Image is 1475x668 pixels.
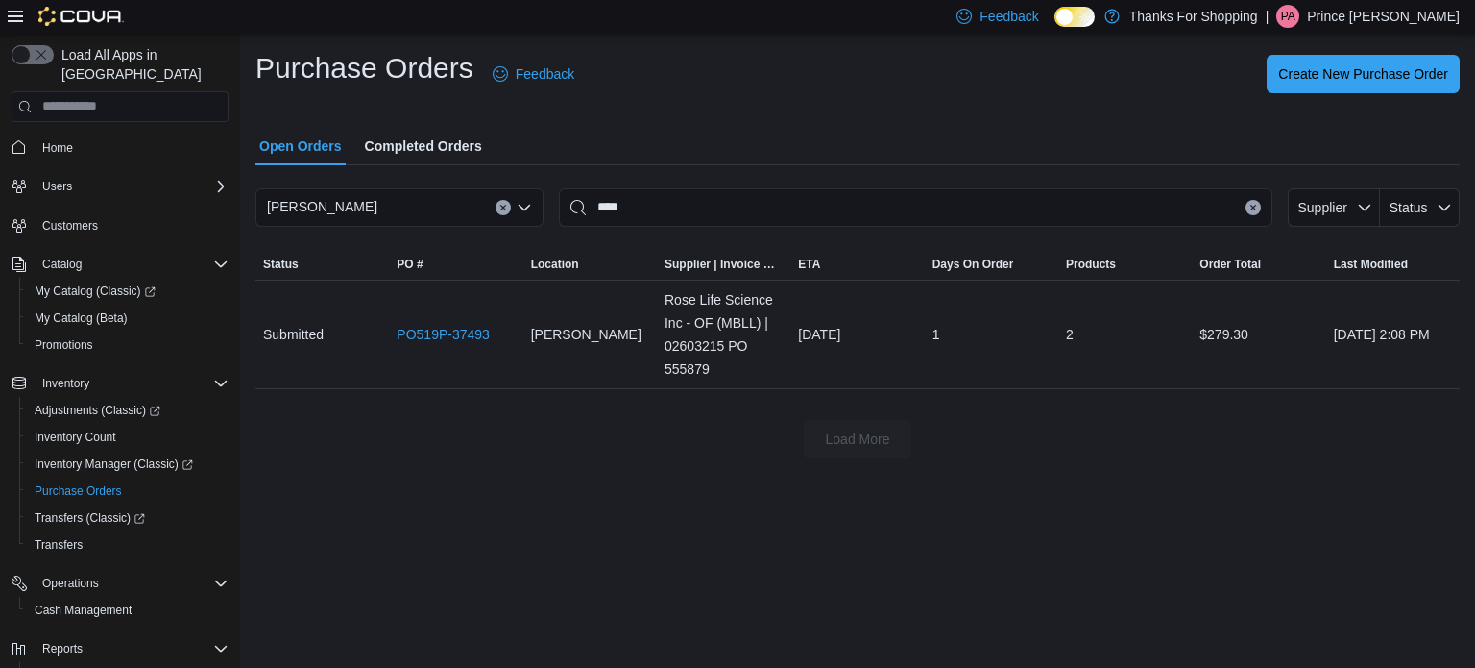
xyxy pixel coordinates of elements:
button: Order Total [1192,249,1325,280]
span: PO # [397,257,423,272]
a: Cash Management [27,599,139,622]
button: Products [1058,249,1192,280]
span: Cash Management [27,599,229,622]
span: Catalog [42,257,82,272]
button: Operations [35,572,107,595]
span: ETA [798,257,820,272]
span: Completed Orders [365,127,482,165]
span: Create New Purchase Order [1278,64,1448,84]
span: Users [42,179,72,194]
span: Order Total [1199,257,1261,272]
button: Inventory [4,370,236,397]
span: Supplier | Invoice Number [665,257,783,272]
span: Inventory Manager (Classic) [27,453,229,476]
span: Home [35,136,229,160]
a: My Catalog (Classic) [19,278,236,305]
span: Last Modified [1334,257,1408,272]
span: Inventory [42,376,89,391]
button: Clear input [496,200,511,215]
a: Customers [35,214,106,237]
h1: Purchase Orders [255,49,473,87]
span: Transfers [27,533,229,557]
a: Purchase Orders [27,480,130,503]
span: Load More [826,430,890,449]
span: Transfers (Classic) [27,507,229,530]
div: Rose Life Science Inc - OF (MBLL) | 02603215 PO 555879 [657,281,790,388]
span: [PERSON_NAME] [267,195,377,218]
span: Users [35,175,229,198]
button: PO # [389,249,522,280]
button: Customers [4,211,236,239]
button: Catalog [4,251,236,278]
button: Catalog [35,253,89,276]
span: Status [1390,200,1428,215]
p: | [1266,5,1269,28]
button: Reports [35,637,90,660]
div: Prince Arceo [1276,5,1299,28]
a: Promotions [27,334,101,357]
span: My Catalog (Beta) [27,307,229,330]
span: Adjustments (Classic) [35,403,160,418]
span: Status [263,257,299,272]
span: Inventory Count [27,426,229,449]
span: Home [42,140,73,156]
span: Promotions [35,337,93,353]
a: Inventory Manager (Classic) [19,451,236,478]
button: Create New Purchase Order [1267,55,1460,93]
span: My Catalog (Classic) [35,284,156,299]
span: Inventory Manager (Classic) [35,457,193,472]
button: Inventory [35,372,97,395]
button: ETA [790,249,924,280]
span: Promotions [27,334,229,357]
span: Dark Mode [1054,27,1055,28]
span: Days On Order [932,257,1014,272]
button: Last Modified [1326,249,1460,280]
span: Customers [42,218,98,234]
span: Products [1066,257,1116,272]
div: Location [531,257,579,272]
span: Submitted [263,323,324,346]
button: Reports [4,635,236,662]
button: Load More [804,420,911,458]
img: Cova [38,7,124,26]
div: $279.30 [1192,315,1325,354]
a: Adjustments (Classic) [27,399,168,422]
button: Supplier | Invoice Number [657,249,790,280]
span: Feedback [979,7,1038,26]
span: Feedback [516,64,574,84]
button: Inventory Count [19,424,236,451]
span: Inventory [35,372,229,395]
button: Users [4,173,236,200]
span: My Catalog (Classic) [27,280,229,303]
input: This is a search bar. After typing your query, hit enter to filter the results lower in the page. [559,188,1272,227]
a: Transfers (Classic) [19,505,236,532]
a: Adjustments (Classic) [19,397,236,424]
button: My Catalog (Beta) [19,305,236,332]
span: Adjustments (Classic) [27,399,229,422]
a: Feedback [485,55,582,93]
span: Reports [42,641,83,656]
span: My Catalog (Beta) [35,310,128,326]
span: 2 [1066,323,1074,346]
p: Prince [PERSON_NAME] [1307,5,1460,28]
input: Dark Mode [1054,7,1095,27]
a: My Catalog (Classic) [27,280,163,303]
a: PO519P-37493 [397,323,490,346]
div: [DATE] 2:08 PM [1326,315,1460,354]
span: 1 [932,323,940,346]
button: Status [1380,188,1460,227]
a: Inventory Count [27,426,124,449]
span: Purchase Orders [35,483,122,499]
span: Transfers [35,537,83,553]
p: Thanks For Shopping [1129,5,1258,28]
button: Supplier [1288,188,1380,227]
a: Inventory Manager (Classic) [27,453,201,476]
a: Transfers [27,533,90,557]
span: Supplier [1298,200,1347,215]
span: Transfers (Classic) [35,510,145,526]
span: PA [1281,5,1295,28]
button: Location [523,249,657,280]
button: Operations [4,570,236,597]
span: Customers [35,213,229,237]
